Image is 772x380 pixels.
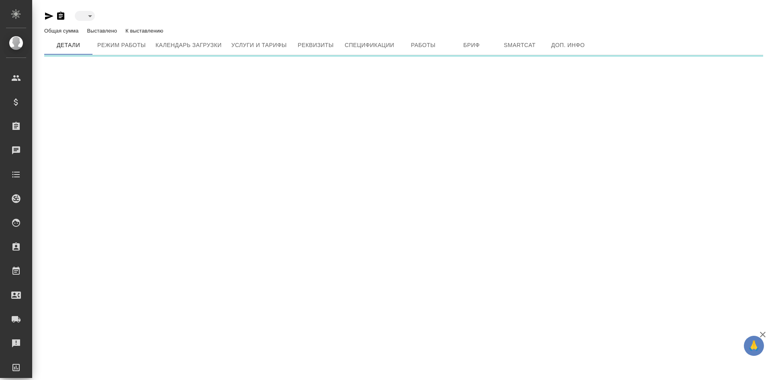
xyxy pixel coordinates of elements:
[501,40,539,50] span: Smartcat
[44,11,54,21] button: Скопировать ссылку для ЯМессенджера
[156,40,222,50] span: Календарь загрузки
[744,336,764,356] button: 🙏
[296,40,335,50] span: Реквизиты
[549,40,587,50] span: Доп. инфо
[747,337,761,354] span: 🙏
[125,28,165,34] p: К выставлению
[87,28,119,34] p: Выставлено
[44,28,80,34] p: Общая сумма
[75,11,95,21] div: ​
[452,40,491,50] span: Бриф
[56,11,66,21] button: Скопировать ссылку
[345,40,394,50] span: Спецификации
[97,40,146,50] span: Режим работы
[49,40,88,50] span: Детали
[231,40,287,50] span: Услуги и тарифы
[404,40,443,50] span: Работы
